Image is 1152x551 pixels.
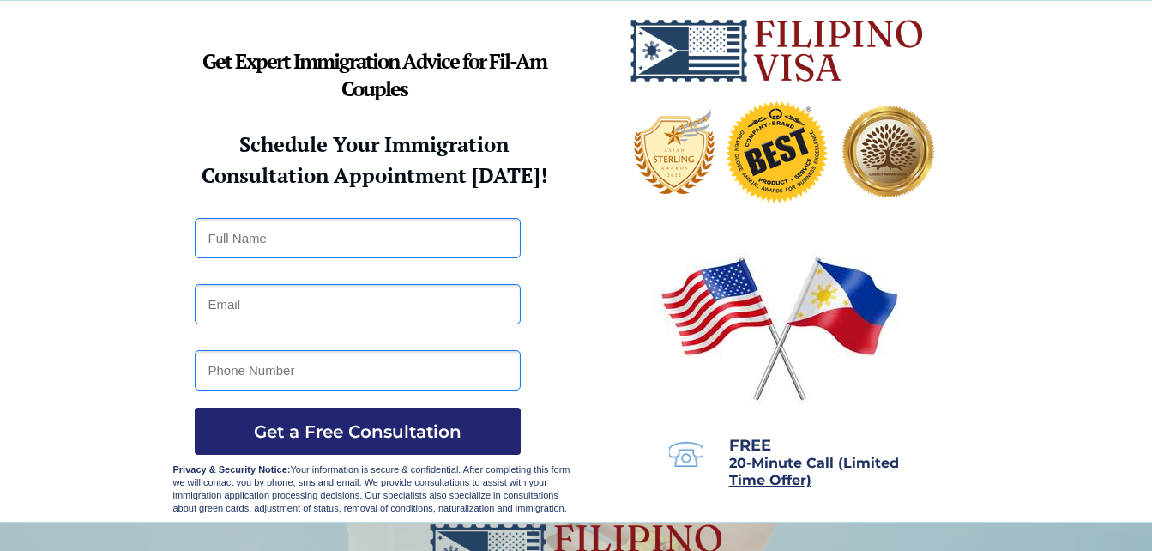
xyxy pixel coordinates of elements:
[195,421,521,442] span: Get a Free Consultation
[195,284,521,324] input: Email
[729,455,899,488] span: 20-Minute Call (Limited Time Offer)
[173,464,291,475] strong: Privacy & Security Notice:
[239,130,509,158] strong: Schedule Your Immigration
[195,408,521,455] button: Get a Free Consultation
[195,350,521,391] input: Phone Number
[202,161,547,189] strong: Consultation Appointment [DATE]!
[195,218,521,258] input: Full Name
[729,436,771,455] span: FREE
[729,457,899,487] a: 20-Minute Call (Limited Time Offer)
[173,464,570,513] span: Your information is secure & confidential. After completing this form we will contact you by phon...
[202,47,546,102] strong: Get Expert Immigration Advice for Fil-Am Couples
